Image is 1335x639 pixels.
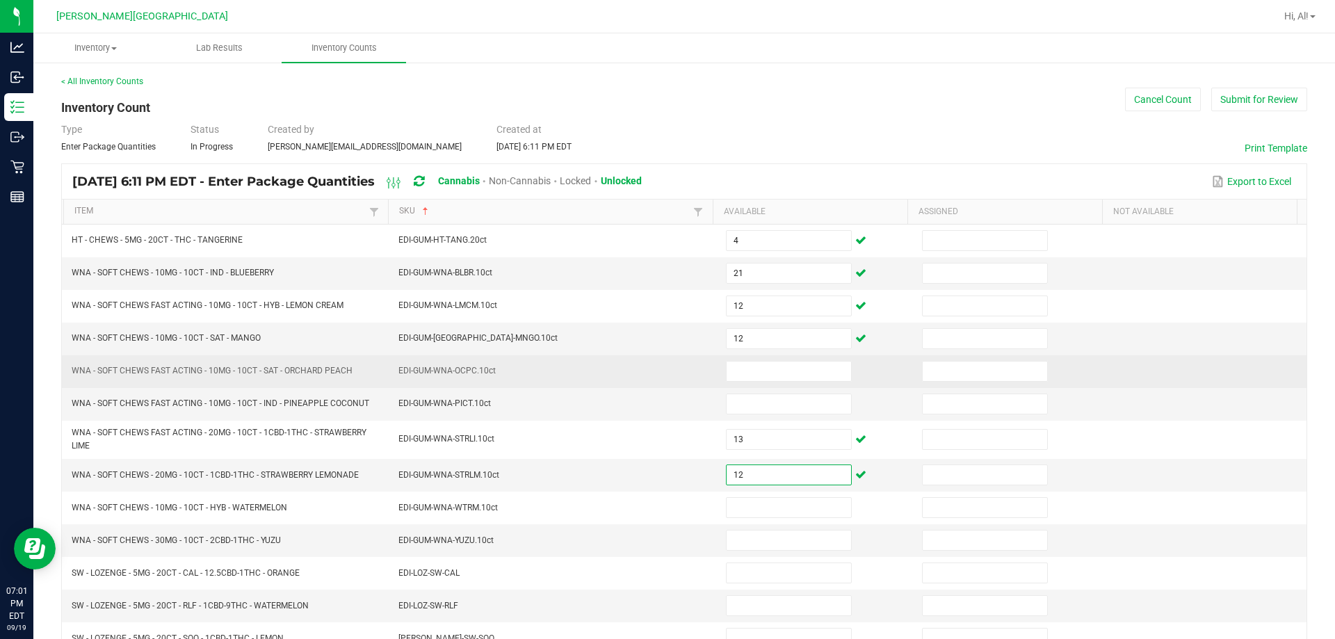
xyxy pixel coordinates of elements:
inline-svg: Analytics [10,40,24,54]
span: SW - LOZENGE - 5MG - 20CT - RLF - 1CBD-9THC - WATERMELON [72,601,309,610]
span: [PERSON_NAME][GEOGRAPHIC_DATA] [56,10,228,22]
span: HT - CHEWS - 5MG - 20CT - THC - TANGERINE [72,235,243,245]
span: [PERSON_NAME][EMAIL_ADDRESS][DOMAIN_NAME] [268,142,462,152]
span: Sortable [420,206,431,217]
span: EDI-LOZ-SW-RLF [398,601,458,610]
span: EDI-GUM-WNA-WTRM.10ct [398,503,498,512]
a: Lab Results [158,33,282,63]
span: In Progress [191,142,233,152]
span: Created at [496,124,542,135]
p: 07:01 PM EDT [6,585,27,622]
inline-svg: Inventory [10,100,24,114]
inline-svg: Reports [10,190,24,204]
span: Inventory Count [61,100,150,115]
button: Print Template [1245,141,1307,155]
iframe: Resource center [14,528,56,569]
p: 09/19 [6,622,27,633]
a: Filter [366,203,382,220]
span: EDI-GUM-WNA-PICT.10ct [398,398,491,408]
a: SKUSortable [399,206,690,217]
span: Locked [560,175,591,186]
span: EDI-GUM-WNA-BLBR.10ct [398,268,492,277]
span: WNA - SOFT CHEWS - 30MG - 10CT - 2CBD-1THC - YUZU [72,535,281,545]
span: Non-Cannabis [489,175,551,186]
a: Filter [690,203,706,220]
span: SW - LOZENGE - 5MG - 20CT - CAL - 12.5CBD-1THC - ORANGE [72,568,300,578]
span: EDI-GUM-WNA-YUZU.10ct [398,535,494,545]
span: EDI-GUM-WNA-STRLM.10ct [398,470,499,480]
span: WNA - SOFT CHEWS FAST ACTING - 10MG - 10CT - SAT - ORCHARD PEACH [72,366,353,375]
a: Inventory Counts [282,33,406,63]
button: Submit for Review [1211,88,1307,111]
a: ItemSortable [74,206,365,217]
button: Cancel Count [1125,88,1201,111]
span: Inventory Counts [293,42,396,54]
span: WNA - SOFT CHEWS - 20MG - 10CT - 1CBD-1THC - STRAWBERRY LEMONADE [72,470,359,480]
span: Cannabis [438,175,480,186]
inline-svg: Retail [10,160,24,174]
span: Hi, Al! [1284,10,1309,22]
span: WNA - SOFT CHEWS FAST ACTING - 10MG - 10CT - IND - PINEAPPLE COCONUT [72,398,369,408]
span: EDI-GUM-WNA-LMCM.10ct [398,300,497,310]
span: WNA - SOFT CHEWS FAST ACTING - 10MG - 10CT - HYB - LEMON CREAM [72,300,343,310]
inline-svg: Inbound [10,70,24,84]
span: Status [191,124,219,135]
span: WNA - SOFT CHEWS - 10MG - 10CT - SAT - MANGO [72,333,261,343]
span: EDI-GUM-HT-TANG.20ct [398,235,487,245]
span: EDI-GUM-WNA-STRLI.10ct [398,434,494,444]
span: EDI-GUM-WNA-OCPC.10ct [398,366,496,375]
span: Enter Package Quantities [61,142,156,152]
span: Created by [268,124,314,135]
inline-svg: Outbound [10,130,24,144]
span: Inventory [34,42,157,54]
span: EDI-LOZ-SW-CAL [398,568,460,578]
span: WNA - SOFT CHEWS FAST ACTING - 20MG - 10CT - 1CBD-1THC - STRAWBERRY LIME [72,428,366,451]
span: Type [61,124,82,135]
div: [DATE] 6:11 PM EDT - Enter Package Quantities [72,169,652,195]
a: < All Inventory Counts [61,76,143,86]
span: Lab Results [177,42,261,54]
span: Unlocked [601,175,642,186]
span: [DATE] 6:11 PM EDT [496,142,572,152]
span: EDI-GUM-[GEOGRAPHIC_DATA]-MNGO.10ct [398,333,558,343]
a: Inventory [33,33,158,63]
button: Export to Excel [1208,170,1295,193]
th: Not Available [1102,200,1297,225]
th: Assigned [907,200,1102,225]
span: WNA - SOFT CHEWS - 10MG - 10CT - IND - BLUEBERRY [72,268,274,277]
span: WNA - SOFT CHEWS - 10MG - 10CT - HYB - WATERMELON [72,503,287,512]
th: Available [713,200,907,225]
